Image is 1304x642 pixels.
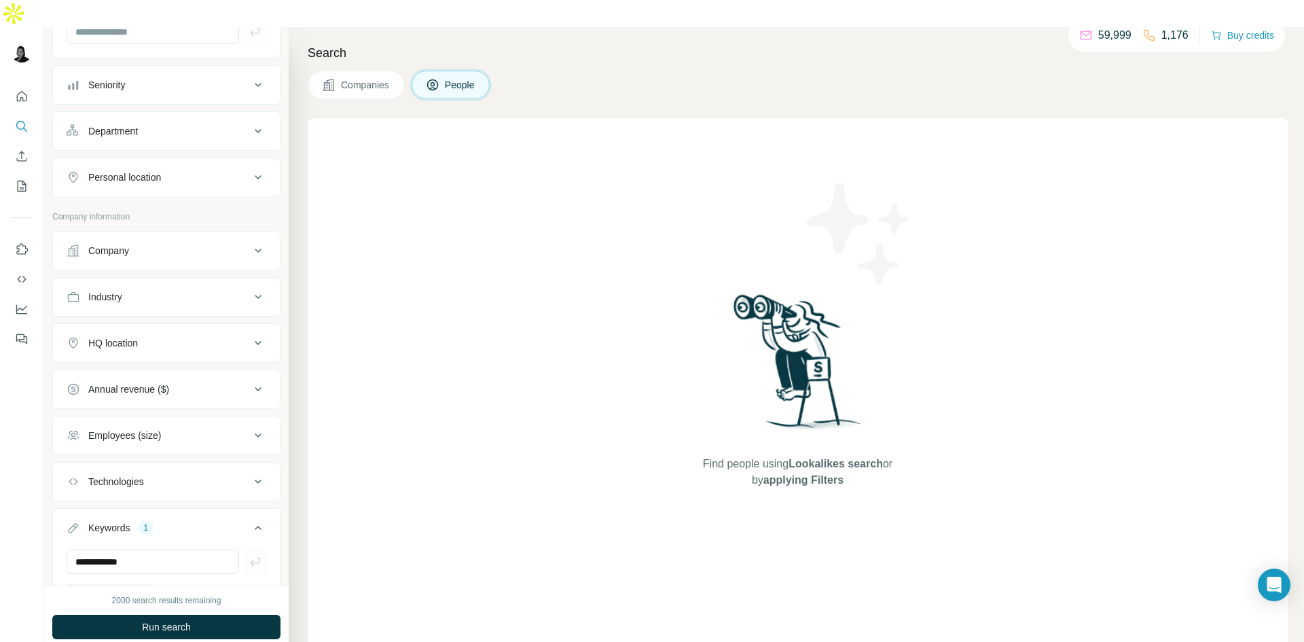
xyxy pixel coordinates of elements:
[138,522,153,534] div: 1
[53,115,280,147] button: Department
[88,475,144,488] div: Technologies
[53,69,280,101] button: Seniority
[53,373,280,406] button: Annual revenue ($)
[11,174,33,198] button: My lists
[11,327,33,351] button: Feedback
[88,78,125,92] div: Seniority
[88,244,129,257] div: Company
[53,465,280,498] button: Technologies
[308,43,1288,63] h4: Search
[341,78,391,92] span: Companies
[142,620,191,634] span: Run search
[53,234,280,267] button: Company
[11,144,33,168] button: Enrich CSV
[11,237,33,262] button: Use Surfe on LinkedIn
[689,456,906,488] span: Find people using or by
[88,124,138,138] div: Department
[11,267,33,291] button: Use Surfe API
[11,84,33,109] button: Quick start
[11,114,33,139] button: Search
[789,458,883,469] span: Lookalikes search
[53,327,280,359] button: HQ location
[88,171,161,184] div: Personal location
[727,291,869,442] img: Surfe Illustration - Woman searching with binoculars
[763,474,844,486] span: applying Filters
[53,512,280,550] button: Keywords1
[1098,27,1131,43] p: 59,999
[52,615,280,639] button: Run search
[112,594,221,607] div: 2000 search results remaining
[445,78,476,92] span: People
[88,336,138,350] div: HQ location
[798,173,920,295] img: Surfe Illustration - Stars
[11,41,33,63] img: Avatar
[88,290,122,304] div: Industry
[1211,26,1274,45] button: Buy credits
[88,382,169,396] div: Annual revenue ($)
[88,429,161,442] div: Employees (size)
[53,281,280,313] button: Industry
[53,161,280,194] button: Personal location
[52,211,280,223] p: Company information
[1258,569,1290,601] div: Open Intercom Messenger
[88,521,130,535] div: Keywords
[1161,27,1189,43] p: 1,176
[11,297,33,321] button: Dashboard
[53,419,280,452] button: Employees (size)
